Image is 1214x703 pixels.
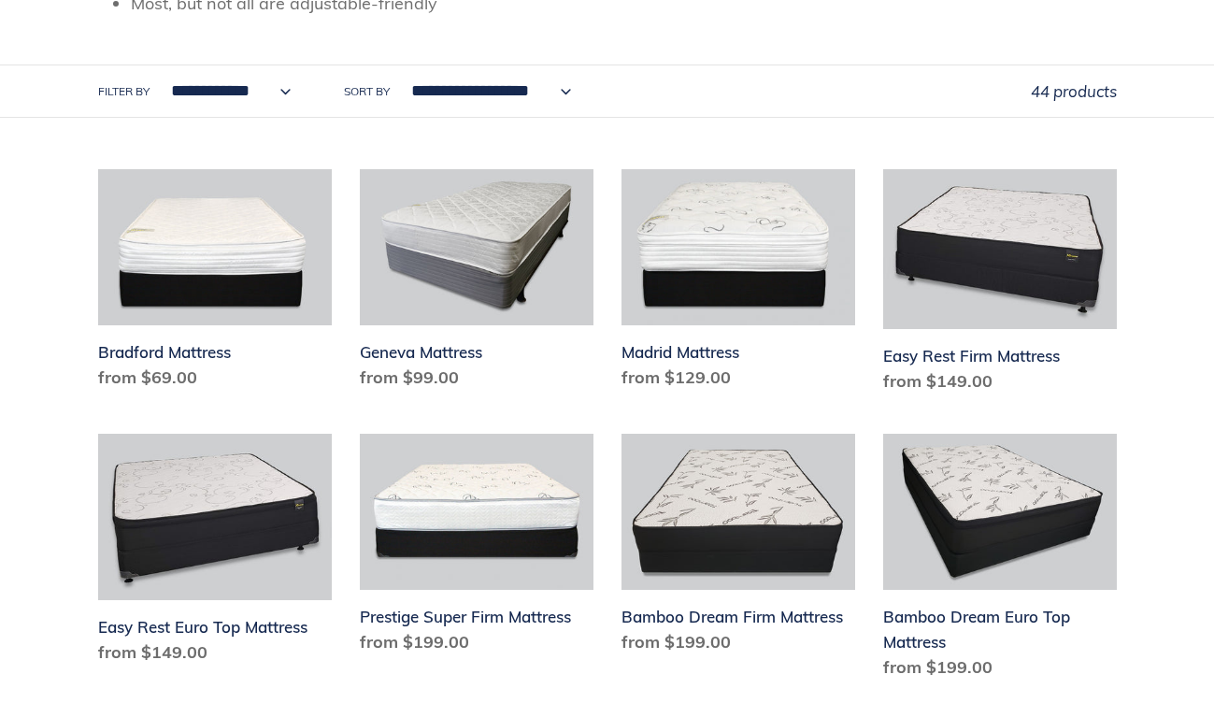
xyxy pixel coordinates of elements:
[98,169,332,397] a: Bradford Mattress
[1031,81,1117,101] span: 44 products
[360,434,593,662] a: Prestige Super Firm Mattress
[621,434,855,662] a: Bamboo Dream Firm Mattress
[98,83,150,100] label: Filter by
[344,83,390,100] label: Sort by
[883,169,1117,401] a: Easy Rest Firm Mattress
[883,434,1117,687] a: Bamboo Dream Euro Top Mattress
[360,169,593,397] a: Geneva Mattress
[621,169,855,397] a: Madrid Mattress
[98,434,332,672] a: Easy Rest Euro Top Mattress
